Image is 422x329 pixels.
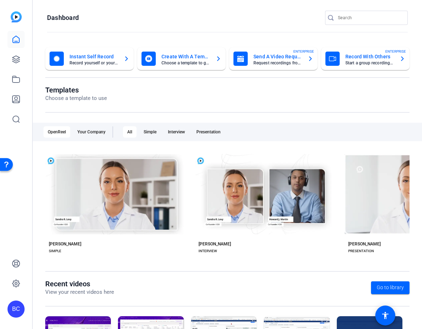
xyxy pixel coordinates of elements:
div: Simple [139,126,161,138]
mat-card-subtitle: Start a group recording session [345,61,394,65]
h1: Dashboard [47,14,79,22]
mat-card-title: Create With A Template [161,52,210,61]
mat-icon: accessibility [381,311,390,320]
div: Interview [164,126,189,138]
div: OpenReel [43,126,70,138]
mat-card-title: Instant Self Record [70,52,118,61]
button: Record With OthersStart a group recording sessionENTERPRISE [321,47,410,70]
mat-card-title: Send A Video Request [253,52,302,61]
div: PRESENTATION [348,248,374,254]
button: Instant Self RecordRecord yourself or your screen [45,47,134,70]
mat-card-subtitle: Record yourself or your screen [70,61,118,65]
div: SIMPLE [49,248,61,254]
span: Go to library [377,284,404,291]
mat-card-subtitle: Choose a template to get started [161,61,210,65]
p: Choose a template to use [45,94,107,102]
input: Search [338,14,402,22]
div: All [123,126,137,138]
img: blue-gradient.svg [11,11,22,22]
div: INTERVIEW [199,248,217,254]
button: Send A Video RequestRequest recordings from anyone, anywhereENTERPRISE [229,47,318,70]
span: ENTERPRISE [385,49,406,54]
div: Your Company [73,126,110,138]
p: View your recent videos here [45,288,114,296]
h1: Templates [45,86,107,94]
a: Go to library [371,281,410,294]
div: [PERSON_NAME] [348,241,381,247]
h1: Recent videos [45,280,114,288]
span: ENTERPRISE [293,49,314,54]
div: [PERSON_NAME] [49,241,81,247]
div: Presentation [192,126,225,138]
mat-card-subtitle: Request recordings from anyone, anywhere [253,61,302,65]
mat-card-title: Record With Others [345,52,394,61]
div: [PERSON_NAME] [199,241,231,247]
div: BC [7,301,25,318]
button: Create With A TemplateChoose a template to get started [137,47,226,70]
